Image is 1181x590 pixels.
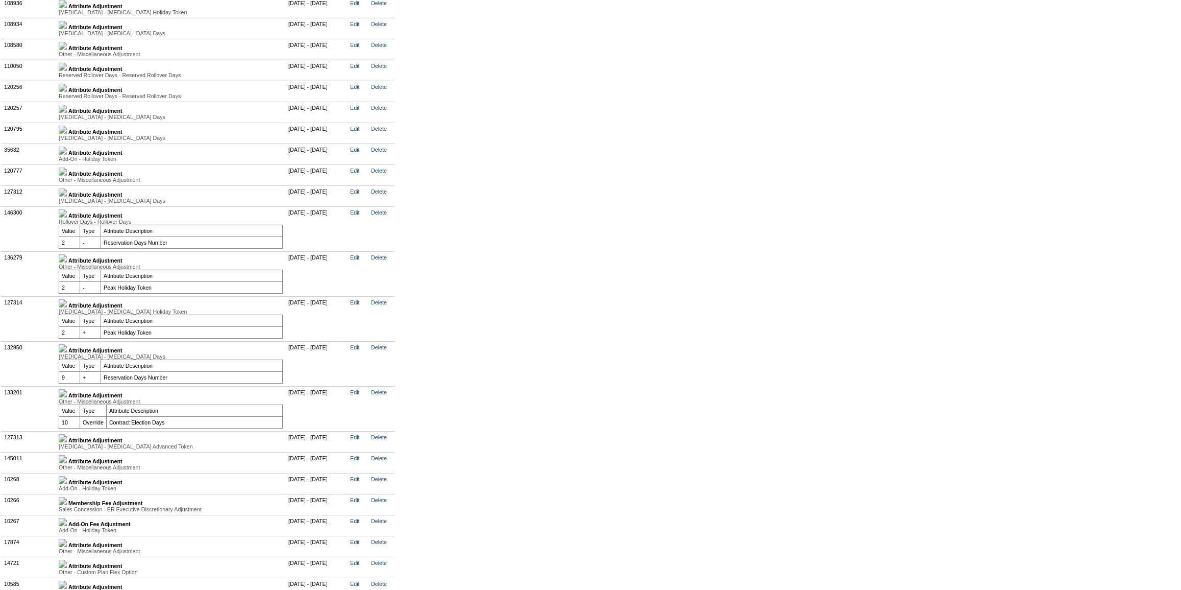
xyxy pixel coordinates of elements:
td: Attribute Description [101,225,283,237]
td: 108580 [2,39,56,60]
div: [MEDICAL_DATA] - [MEDICAL_DATA] Days [59,198,283,204]
b: Attribute Adjustment [68,171,122,177]
td: [DATE] - [DATE] [286,494,348,515]
td: + [80,326,101,338]
a: Edit [350,168,359,174]
a: Edit [350,344,359,350]
div: Other - Miscellaneous Adjustment [59,548,283,554]
div: [MEDICAL_DATA] - [MEDICAL_DATA] Holiday Token [59,9,283,15]
img: b_minus.gif [59,299,67,308]
div: Sales Concession - ER Executive Discretionary Adjustment [59,506,283,512]
a: Edit [350,254,359,261]
a: Delete [371,42,387,48]
a: Delete [371,518,387,524]
td: [DATE] - [DATE] [286,536,348,557]
td: [DATE] - [DATE] [286,296,348,341]
b: Attribute Adjustment [68,542,122,548]
b: Attribute Adjustment [68,437,122,443]
td: 146300 [2,206,56,251]
a: Edit [350,188,359,195]
img: b_plus.gif [59,518,67,526]
img: b_minus.gif [59,254,67,263]
b: Attribute Adjustment [68,87,122,93]
td: 14721 [2,557,56,578]
a: Edit [350,299,359,305]
b: Attribute Adjustment [68,458,122,464]
a: Edit [350,518,359,524]
td: 136279 [2,251,56,296]
td: [DATE] - [DATE] [286,164,348,185]
img: b_plus.gif [59,476,67,484]
b: Attribute Adjustment [68,584,122,590]
b: Attribute Adjustment [68,150,122,156]
a: Delete [371,209,387,216]
a: Delete [371,344,387,350]
img: b_plus.gif [59,188,67,197]
td: [DATE] - [DATE] [286,185,348,206]
td: 2 [59,237,80,248]
a: Delete [371,105,387,111]
td: [DATE] - [DATE] [286,206,348,251]
td: 120795 [2,123,56,144]
img: b_plus.gif [59,126,67,134]
b: Membership Fee Adjustment [68,500,142,506]
a: Delete [371,299,387,305]
td: Type [80,405,107,416]
a: Edit [350,42,359,48]
div: Other - Miscellaneous Adjustment [59,51,283,57]
a: Delete [371,63,387,69]
td: Value [59,360,80,371]
td: Contract Election Days [106,416,282,428]
td: [DATE] - [DATE] [286,60,348,81]
a: Delete [371,389,387,395]
a: Delete [371,21,387,27]
b: Attribute Adjustment [68,108,122,114]
a: Delete [371,168,387,174]
b: Add-On Fee Adjustment [68,521,131,527]
td: Attribute Description [106,405,282,416]
a: Edit [350,476,359,482]
a: Edit [350,21,359,27]
a: Edit [350,455,359,461]
td: [DATE] - [DATE] [286,515,348,536]
div: [MEDICAL_DATA] - [MEDICAL_DATA] Advanced Token [59,443,283,450]
a: Delete [371,254,387,261]
div: Rollover Days - Rollover Days [59,219,283,225]
div: [MEDICAL_DATA] - [MEDICAL_DATA] Days [59,353,283,360]
div: Add-On - Holiday Token [59,156,283,162]
td: Value [59,405,80,416]
td: [DATE] - [DATE] [286,251,348,296]
a: Edit [350,105,359,111]
a: Delete [371,188,387,195]
td: Type [80,360,101,371]
td: 10266 [2,494,56,515]
a: Edit [350,497,359,503]
td: Peak Holiday Token [101,281,283,293]
td: [DATE] - [DATE] [286,452,348,473]
a: Edit [350,126,359,132]
a: Edit [350,209,359,216]
td: 120256 [2,81,56,102]
a: Edit [350,434,359,440]
td: 17874 [2,536,56,557]
div: Other - Miscellaneous Adjustment [59,264,283,270]
b: Attribute Adjustment [68,213,122,219]
td: - [80,281,101,293]
img: b_minus.gif [59,209,67,218]
td: [DATE] - [DATE] [286,386,348,431]
td: 9 [59,371,80,383]
td: 110050 [2,60,56,81]
td: Attribute Description [101,315,283,326]
a: Delete [371,497,387,503]
b: Attribute Adjustment [68,392,122,398]
div: Other - Custom Plan Flex Option [59,569,283,575]
a: Delete [371,147,387,153]
a: Edit [350,560,359,566]
b: Attribute Adjustment [68,192,122,198]
div: Other - Miscellaneous Adjustment [59,464,283,470]
td: + [80,371,101,383]
img: b_plus.gif [59,168,67,176]
td: [DATE] - [DATE] [286,473,348,494]
a: Delete [371,455,387,461]
td: [DATE] - [DATE] [286,341,348,386]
